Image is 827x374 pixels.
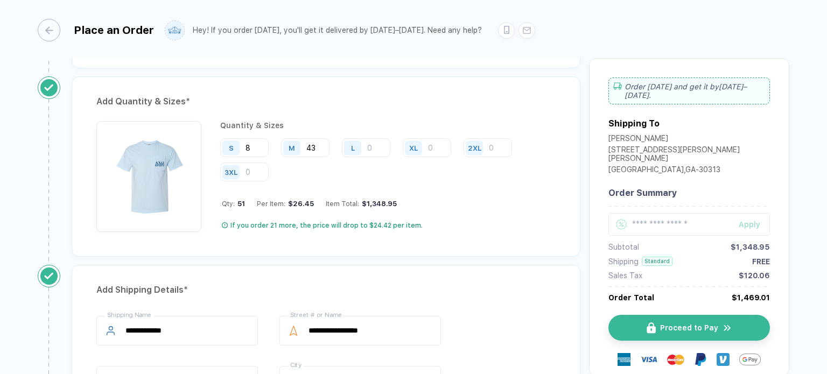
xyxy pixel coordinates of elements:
[739,349,761,370] img: GPay
[642,257,672,266] div: Standard
[694,353,707,366] img: Paypal
[96,93,556,110] div: Add Quantity & Sizes
[359,200,397,208] div: $1,348.95
[326,200,397,208] div: Item Total:
[667,351,684,368] img: master-card
[618,353,630,366] img: express
[220,121,556,130] div: Quantity & Sizes
[285,200,314,208] div: $26.45
[409,144,418,152] div: XL
[640,351,657,368] img: visa
[608,257,639,266] div: Shipping
[608,188,770,198] div: Order Summary
[739,271,770,280] div: $120.06
[723,323,732,333] img: icon
[608,77,770,104] div: Order [DATE] and get it by [DATE]–[DATE] .
[725,213,770,236] button: Apply
[230,221,423,230] div: If you order 21 more, the price will drop to $24.42 per item.
[608,271,642,280] div: Sales Tax
[608,134,770,145] div: [PERSON_NAME]
[193,26,482,35] div: Hey! If you order [DATE], you'll get it delivered by [DATE]–[DATE]. Need any help?
[608,315,770,341] button: iconProceed to Payicon
[608,293,654,302] div: Order Total
[608,165,770,177] div: [GEOGRAPHIC_DATA] , GA - 30313
[660,323,718,332] span: Proceed to Pay
[102,126,196,221] img: ac65b286-a8b3-46dc-8f36-947acb3105e9_nt_front_1756396114708.jpg
[351,144,355,152] div: L
[717,353,730,366] img: Venmo
[229,144,234,152] div: S
[74,24,154,37] div: Place an Order
[752,257,770,266] div: FREE
[222,200,245,208] div: Qty:
[96,281,556,299] div: Add Shipping Details
[289,144,295,152] div: M
[732,293,770,302] div: $1,469.01
[608,243,639,251] div: Subtotal
[608,145,770,165] div: [STREET_ADDRESS][PERSON_NAME][PERSON_NAME]
[225,168,237,176] div: 3XL
[165,21,184,40] img: user profile
[739,220,770,229] div: Apply
[468,144,481,152] div: 2XL
[608,118,660,129] div: Shipping To
[235,200,245,208] span: 51
[257,200,314,208] div: Per Item:
[731,243,770,251] div: $1,348.95
[647,322,656,334] img: icon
